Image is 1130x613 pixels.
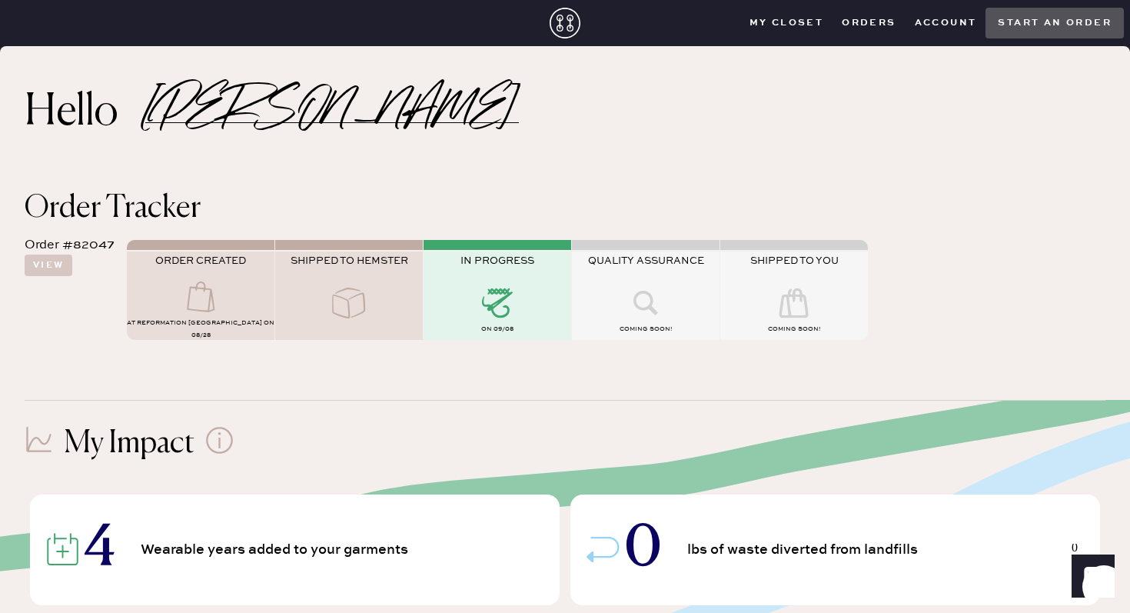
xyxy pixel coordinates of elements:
span: COMING SOON! [768,325,820,333]
iframe: Front Chat [1057,544,1123,610]
div: Order #82047 [25,236,115,255]
button: Account [906,12,986,35]
span: 0 [625,523,661,577]
span: on 09/08 [481,325,513,333]
span: Wearable years added to your garments [141,543,414,557]
span: IN PROGRESS [460,255,534,267]
button: View [25,255,72,276]
span: ORDER CREATED [155,255,246,267]
button: Start an order [985,8,1124,38]
span: 4 [85,523,115,577]
button: Orders [833,12,905,35]
span: Order Tracker [25,193,201,224]
span: AT Reformation [GEOGRAPHIC_DATA] on 08/28 [127,319,274,339]
h2: Hello [25,95,145,132]
span: QUALITY ASSURANCE [588,255,704,267]
span: COMING SOON! [620,325,672,333]
span: SHIPPED TO HEMSTER [291,255,408,267]
h2: [PERSON_NAME] [145,103,519,123]
button: My Closet [740,12,833,35]
span: SHIPPED TO YOU [750,255,839,267]
span: lbs of waste diverted from landfills [687,543,923,557]
h1: My Impact [64,425,194,462]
